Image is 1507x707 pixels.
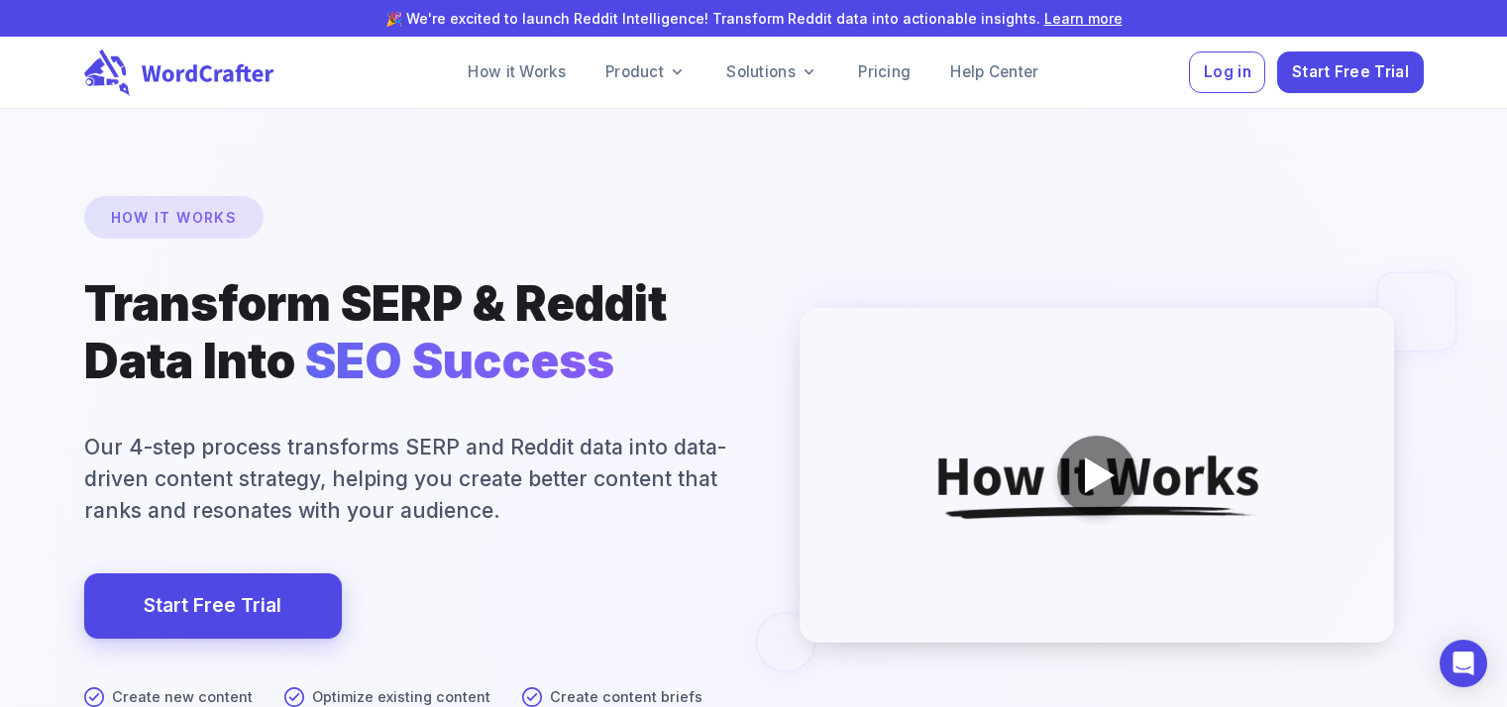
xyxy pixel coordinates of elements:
[1189,51,1265,94] button: Log in
[84,573,342,639] a: Start Free Trial
[452,52,582,92] a: How it Works
[934,52,1054,92] a: Help Center
[1044,10,1123,27] a: Learn more
[1440,640,1487,687] div: Open Intercom Messenger
[842,52,926,92] a: Pricing
[144,589,281,623] a: Start Free Trial
[590,52,702,92] a: Product
[710,52,834,92] a: Solutions
[800,308,1394,643] img: WordCrafter How It Works
[1292,59,1409,86] span: Start Free Trial
[1204,59,1251,86] span: Log in
[32,8,1475,29] p: 🎉 We're excited to launch Reddit Intelligence! Transform Reddit data into actionable insights.
[1277,51,1423,94] button: Start Free Trial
